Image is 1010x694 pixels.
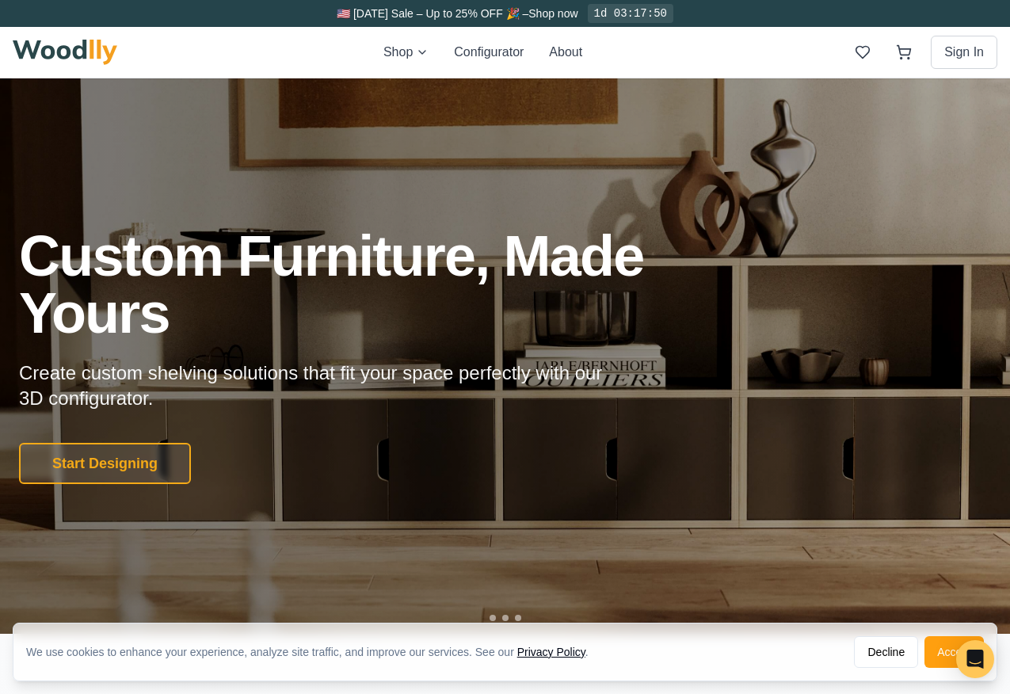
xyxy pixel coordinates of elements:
button: Shop [383,43,429,62]
button: Start Designing [19,443,191,484]
button: Configurator [454,43,524,62]
p: Create custom shelving solutions that fit your space perfectly with our 3D configurator. [19,360,627,411]
button: About [549,43,582,62]
img: Woodlly [13,40,117,65]
button: Sign In [931,36,997,69]
div: Open Intercom Messenger [956,640,994,678]
button: Decline [854,636,918,668]
a: Shop now [528,7,577,20]
div: 1d 03:17:50 [588,4,673,23]
span: 🇺🇸 [DATE] Sale – Up to 25% OFF 🎉 – [337,7,528,20]
a: Privacy Policy [517,646,585,658]
h1: Custom Furniture, Made Yours [19,227,729,341]
div: We use cookies to enhance your experience, analyze site traffic, and improve our services. See our . [26,644,601,660]
button: Accept [924,636,984,668]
